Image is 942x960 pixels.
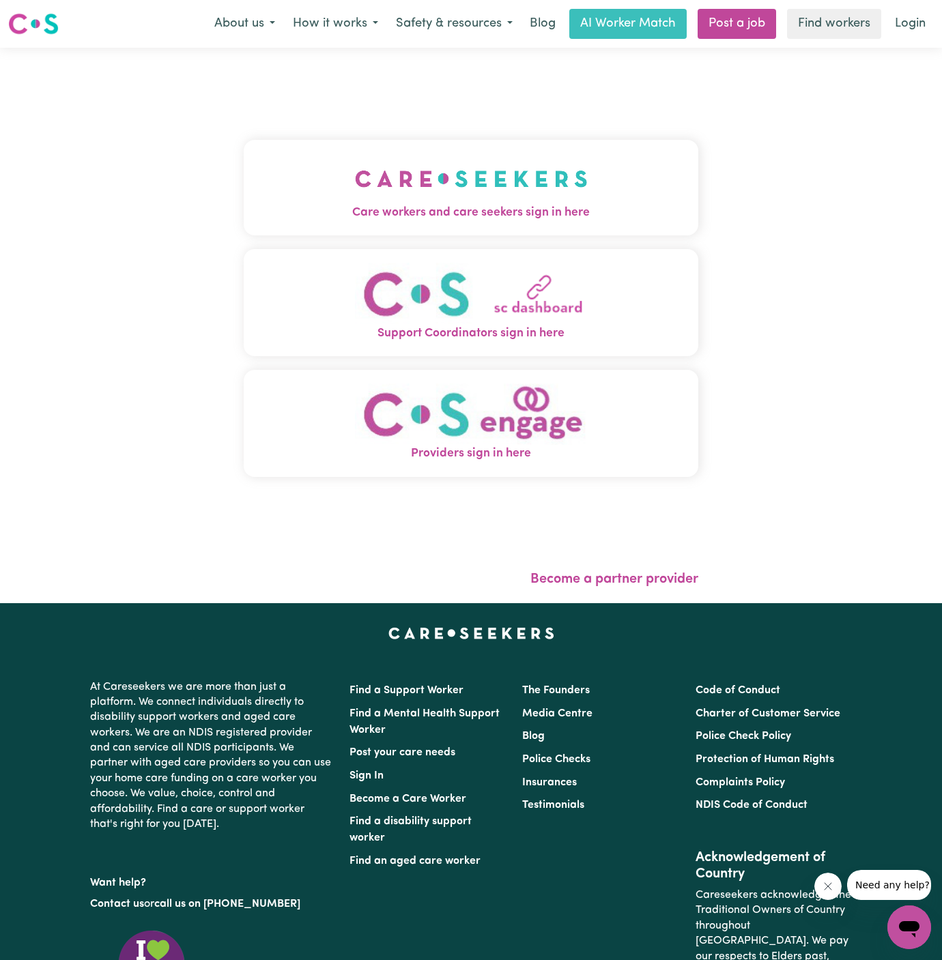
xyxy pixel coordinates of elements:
[387,10,522,38] button: Safety & resources
[349,747,455,758] a: Post your care needs
[90,899,144,910] a: Contact us
[284,10,387,38] button: How it works
[522,9,564,39] a: Blog
[522,800,584,811] a: Testimonials
[847,870,931,900] iframe: Message from company
[349,794,466,804] a: Become a Care Worker
[698,9,776,39] a: Post a job
[530,572,698,586] a: Become a partner provider
[90,891,333,917] p: or
[696,849,852,882] h2: Acknowledgement of Country
[696,685,780,696] a: Code of Conduct
[569,9,687,39] a: AI Worker Match
[90,870,333,890] p: Want help?
[696,777,785,788] a: Complaints Policy
[696,708,840,719] a: Charter of Customer Service
[244,204,698,222] span: Care workers and care seekers sign in here
[696,731,791,742] a: Police Check Policy
[349,708,500,736] a: Find a Mental Health Support Worker
[522,754,590,765] a: Police Checks
[696,754,834,765] a: Protection of Human Rights
[349,685,463,696] a: Find a Support Worker
[522,708,593,719] a: Media Centre
[349,856,481,867] a: Find an aged care worker
[244,140,698,235] button: Care workers and care seekers sign in here
[522,685,590,696] a: The Founders
[90,674,333,838] p: At Careseekers we are more than just a platform. We connect individuals directly to disability su...
[205,10,284,38] button: About us
[522,731,545,742] a: Blog
[244,445,698,463] span: Providers sign in here
[887,9,934,39] a: Login
[244,325,698,343] span: Support Coordinators sign in here
[887,905,931,949] iframe: Button to launch messaging window
[244,370,698,477] button: Providers sign in here
[8,12,59,36] img: Careseekers logo
[244,249,698,356] button: Support Coordinators sign in here
[8,8,59,40] a: Careseekers logo
[388,628,554,639] a: Careseekers home page
[814,873,842,900] iframe: Close message
[696,800,808,811] a: NDIS Code of Conduct
[349,816,472,843] a: Find a disability support worker
[522,777,577,788] a: Insurances
[349,770,384,781] a: Sign In
[787,9,881,39] a: Find workers
[154,899,300,910] a: call us on [PHONE_NUMBER]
